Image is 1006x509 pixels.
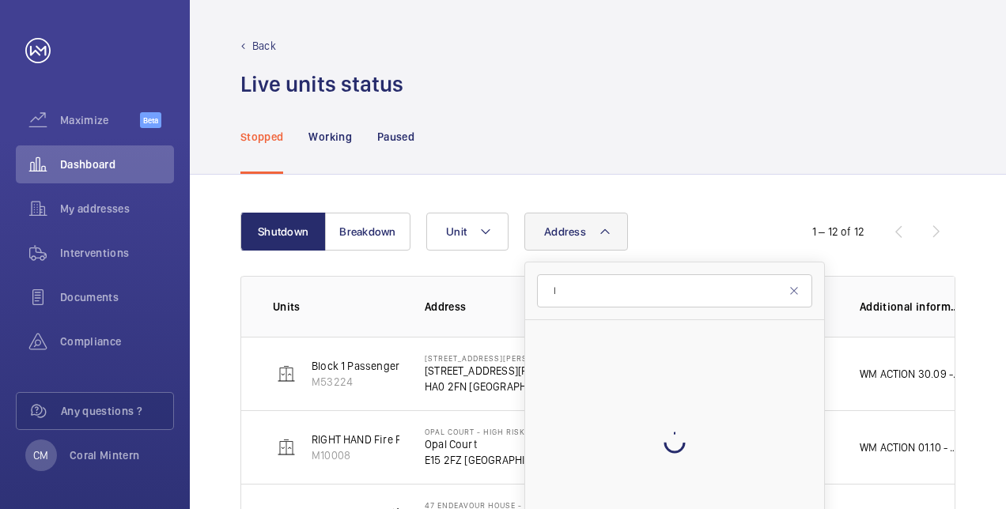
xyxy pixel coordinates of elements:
span: Address [544,225,586,238]
p: [STREET_ADDRESS][PERSON_NAME] - High Risk Building [425,353,558,363]
span: Interventions [60,245,174,261]
span: Beta [140,112,161,128]
p: Working [308,129,351,145]
button: Address [524,213,628,251]
button: Shutdown [240,213,326,251]
p: Additional information [860,299,961,315]
span: Compliance [60,334,174,349]
button: Unit [426,213,509,251]
p: WM ACTION 01.10 - Parts on order, ETA [DATE]. WM ACTION 29/09 - rollers and clips required chasin... [860,439,961,455]
span: Documents [60,289,174,305]
p: E15 2FZ [GEOGRAPHIC_DATA] [425,452,558,468]
h1: Live units status [240,70,403,99]
p: M53224 [312,374,418,390]
span: Maximize [60,112,140,128]
p: Paused [377,129,414,145]
button: Breakdown [325,213,410,251]
p: Address [425,299,558,315]
p: [STREET_ADDRESS][PERSON_NAME] [425,363,558,379]
div: 1 – 12 of 12 [812,224,864,239]
span: Any questions ? [61,403,173,419]
p: RIGHT HAND Fire Fighting Lift 11 Floors Machine Roomless [312,432,596,447]
p: HA0 2FN [GEOGRAPHIC_DATA] [425,379,558,394]
img: elevator.svg [277,438,296,457]
p: WM ACTION 30.09 - Parts on order ETA [DATE] WM ACTION - 29/09 - New safety edge lead required cha... [860,366,961,382]
p: Coral Mintern [70,447,140,463]
p: Opal Court - High Risk Building [425,427,558,436]
span: My addresses [60,201,174,217]
p: Opal Court [425,436,558,452]
p: CM [33,447,48,463]
img: elevator.svg [277,364,296,383]
p: Block 1 Passenger Lift [312,358,418,374]
p: Stopped [240,129,283,145]
p: Back [252,38,276,54]
span: Unit [446,225,467,238]
p: Units [273,299,399,315]
p: M10008 [312,447,596,463]
input: Search by address [537,274,812,307]
span: Dashboard [60,156,174,172]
